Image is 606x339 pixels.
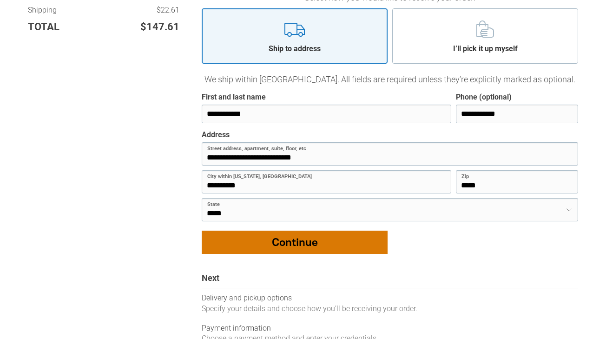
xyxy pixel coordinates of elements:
input: City within Texas, United States [202,170,451,193]
span: All fields are required unless they’re explicitly marked as optional. [341,74,575,84]
div: Ship to address [262,44,328,54]
span: $147.61 [140,20,179,34]
span: Shipping [28,5,57,15]
div: Payment information [202,323,578,333]
div: Specify your details and choose how you’ll be receiving your order. [202,304,578,314]
td: Total [28,20,89,34]
div: Address [202,130,230,140]
td: $22.61 [101,5,179,20]
div: First and last name [202,93,266,102]
div: Phone (optional) [456,93,512,102]
p: We ship within [GEOGRAPHIC_DATA]. [202,73,578,86]
div: I’ll pick it up myself [446,44,525,54]
input: Zip [456,170,578,193]
div: Next [202,273,578,288]
button: Continue [202,231,388,254]
div: Delivery and pickup options [202,293,578,303]
input: Street address, apartment, suite, floor, etc [202,142,578,166]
